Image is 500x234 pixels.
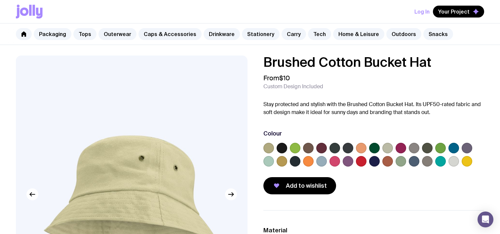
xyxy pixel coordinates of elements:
[263,56,484,69] h1: Brushed Cotton Bucket Hat
[263,74,290,82] span: From
[333,28,384,40] a: Home & Leisure
[263,100,484,116] p: Stay protected and stylish with the Brushed Cotton Bucket Hat. Its UPF50-rated fabric and soft de...
[73,28,96,40] a: Tops
[98,28,136,40] a: Outerwear
[263,177,336,194] button: Add to wishlist
[279,74,290,82] span: $10
[263,83,323,90] span: Custom Design Included
[282,28,306,40] a: Carry
[286,182,327,190] span: Add to wishlist
[263,130,282,137] h3: Colour
[308,28,331,40] a: Tech
[438,8,470,15] span: Your Project
[386,28,421,40] a: Outdoors
[414,6,430,18] button: Log In
[242,28,280,40] a: Stationery
[34,28,71,40] a: Packaging
[204,28,240,40] a: Drinkware
[478,212,493,227] div: Open Intercom Messenger
[423,28,453,40] a: Snacks
[138,28,202,40] a: Caps & Accessories
[433,6,484,18] button: Your Project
